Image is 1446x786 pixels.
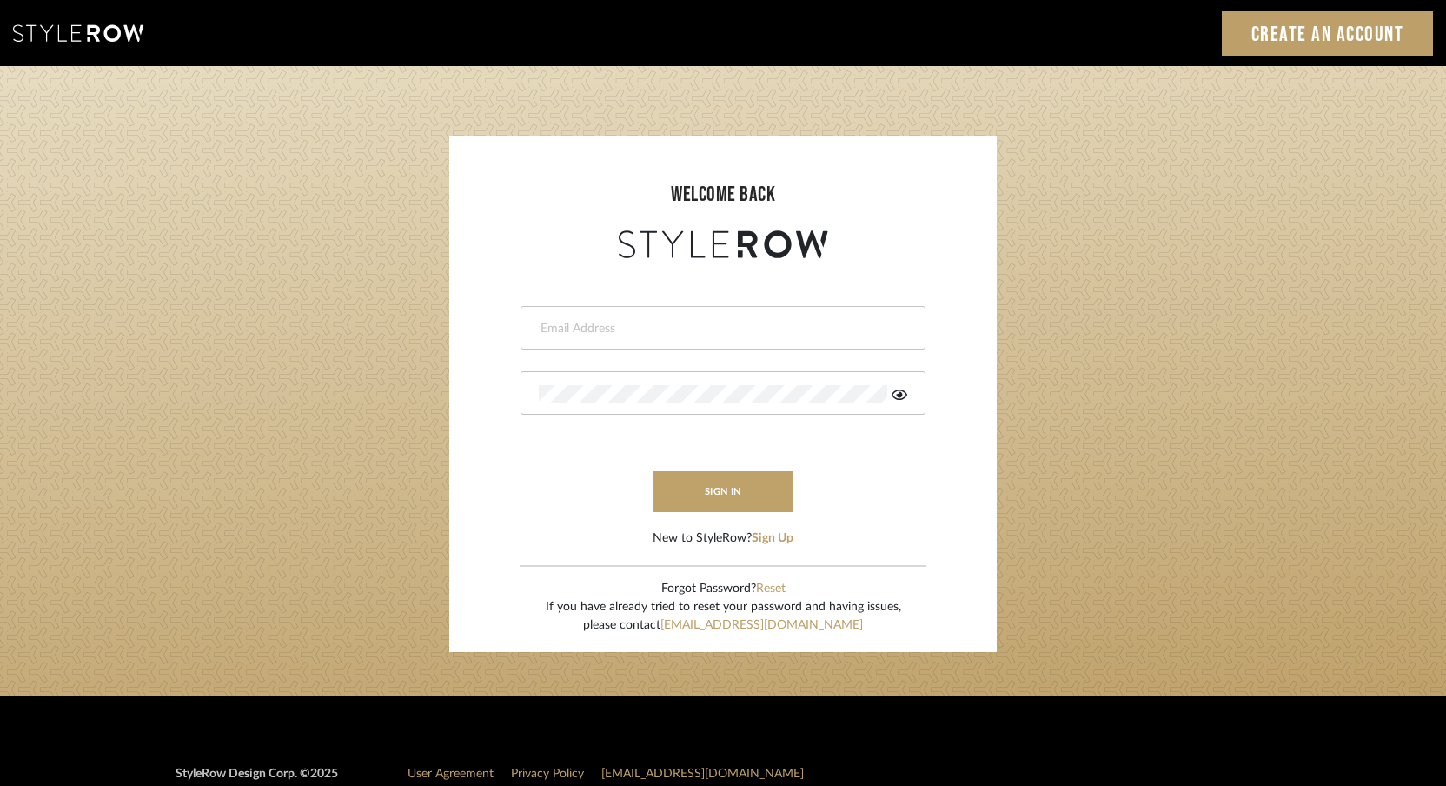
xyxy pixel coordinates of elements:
[546,598,901,635] div: If you have already tried to reset your password and having issues, please contact
[756,580,786,598] button: Reset
[511,768,584,780] a: Privacy Policy
[660,619,863,631] a: [EMAIL_ADDRESS][DOMAIN_NAME]
[467,179,979,210] div: welcome back
[1222,11,1434,56] a: Create an Account
[601,768,804,780] a: [EMAIL_ADDRESS][DOMAIN_NAME]
[546,580,901,598] div: Forgot Password?
[653,471,793,512] button: sign in
[752,530,793,548] button: Sign Up
[408,768,494,780] a: User Agreement
[653,530,793,548] div: New to StyleRow?
[539,320,903,337] input: Email Address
